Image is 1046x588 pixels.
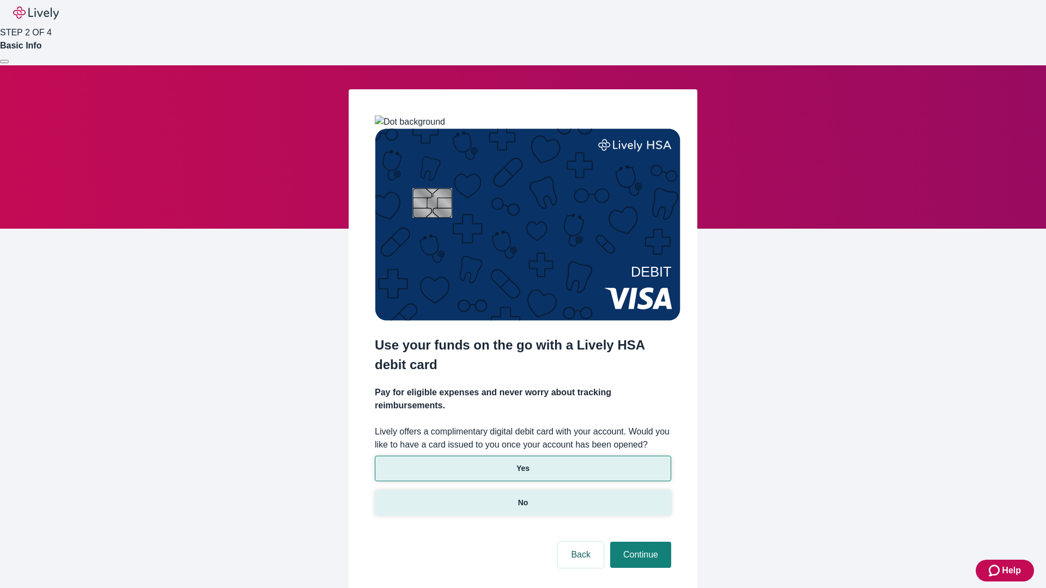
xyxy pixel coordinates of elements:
[375,425,671,451] label: Lively offers a complimentary digital debit card with your account. Would you like to have a card...
[989,564,1002,577] svg: Zendesk support icon
[1002,564,1021,577] span: Help
[375,490,671,516] button: No
[375,115,445,128] img: Dot background
[558,542,604,568] button: Back
[375,456,671,481] button: Yes
[375,386,671,412] h4: Pay for eligible expenses and never worry about tracking reimbursements.
[375,335,671,375] h2: Use your funds on the go with a Lively HSA debit card
[518,497,528,509] p: No
[976,560,1034,581] button: Zendesk support iconHelp
[375,128,680,321] img: Debit card
[13,7,59,20] img: Lively
[516,463,530,474] p: Yes
[610,542,671,568] button: Continue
